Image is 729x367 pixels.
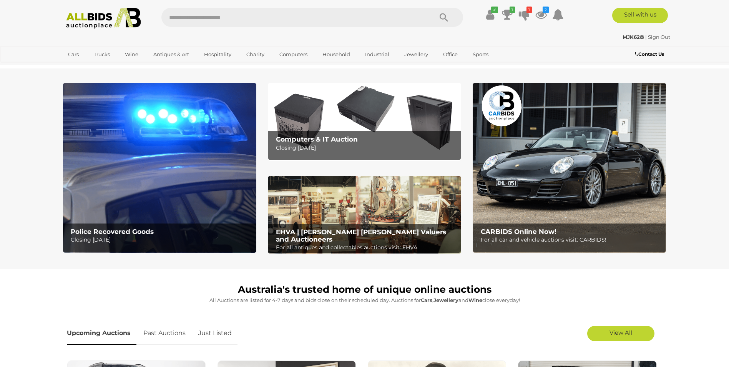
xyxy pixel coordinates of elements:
[63,83,256,253] a: Police Recovered Goods Police Recovered Goods Closing [DATE]
[473,83,666,253] img: CARBIDS Online Now!
[276,228,446,243] b: EHVA | [PERSON_NAME] [PERSON_NAME] Valuers and Auctioneers
[193,322,237,345] a: Just Listed
[485,8,496,22] a: ✔
[623,34,645,40] a: MJK62
[276,243,457,252] p: For all antiques and collectables auctions visit: EHVA
[67,284,663,295] h1: Australia's trusted home of unique online auctions
[241,48,269,61] a: Charity
[425,8,463,27] button: Search
[268,83,461,160] a: Computers & IT Auction Computers & IT Auction Closing [DATE]
[526,7,532,13] i: 1
[438,48,463,61] a: Office
[71,228,154,235] b: Police Recovered Goods
[399,48,433,61] a: Jewellery
[67,322,136,345] a: Upcoming Auctions
[120,48,143,61] a: Wine
[67,296,663,305] p: All Auctions are listed for 4-7 days and bids close on their scheduled day. Auctions for , and cl...
[63,61,128,73] a: [GEOGRAPHIC_DATA]
[543,7,549,13] i: 2
[433,297,458,303] strong: Jewellery
[648,34,670,40] a: Sign Out
[62,8,145,29] img: Allbids.com.au
[268,176,461,254] img: EHVA | Evans Hastings Valuers and Auctioneers
[645,34,647,40] span: |
[71,235,252,245] p: Closing [DATE]
[473,83,666,253] a: CARBIDS Online Now! CARBIDS Online Now! For all car and vehicle auctions visit: CARBIDS!
[421,297,432,303] strong: Cars
[635,51,664,57] b: Contact Us
[63,48,84,61] a: Cars
[481,235,662,245] p: For all car and vehicle auctions visit: CARBIDS!
[635,50,666,58] a: Contact Us
[535,8,547,22] a: 2
[317,48,355,61] a: Household
[360,48,394,61] a: Industrial
[276,135,358,143] b: Computers & IT Auction
[276,143,457,153] p: Closing [DATE]
[274,48,312,61] a: Computers
[268,176,461,254] a: EHVA | Evans Hastings Valuers and Auctioneers EHVA | [PERSON_NAME] [PERSON_NAME] Valuers and Auct...
[587,326,654,341] a: View All
[138,322,191,345] a: Past Auctions
[468,48,493,61] a: Sports
[609,329,632,336] span: View All
[491,7,498,13] i: ✔
[268,83,461,160] img: Computers & IT Auction
[148,48,194,61] a: Antiques & Art
[63,83,256,253] img: Police Recovered Goods
[518,8,530,22] a: 1
[89,48,115,61] a: Trucks
[612,8,668,23] a: Sell with us
[501,8,513,22] a: 1
[481,228,556,235] b: CARBIDS Online Now!
[623,34,644,40] strong: MJK62
[510,7,515,13] i: 1
[468,297,482,303] strong: Wine
[199,48,236,61] a: Hospitality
